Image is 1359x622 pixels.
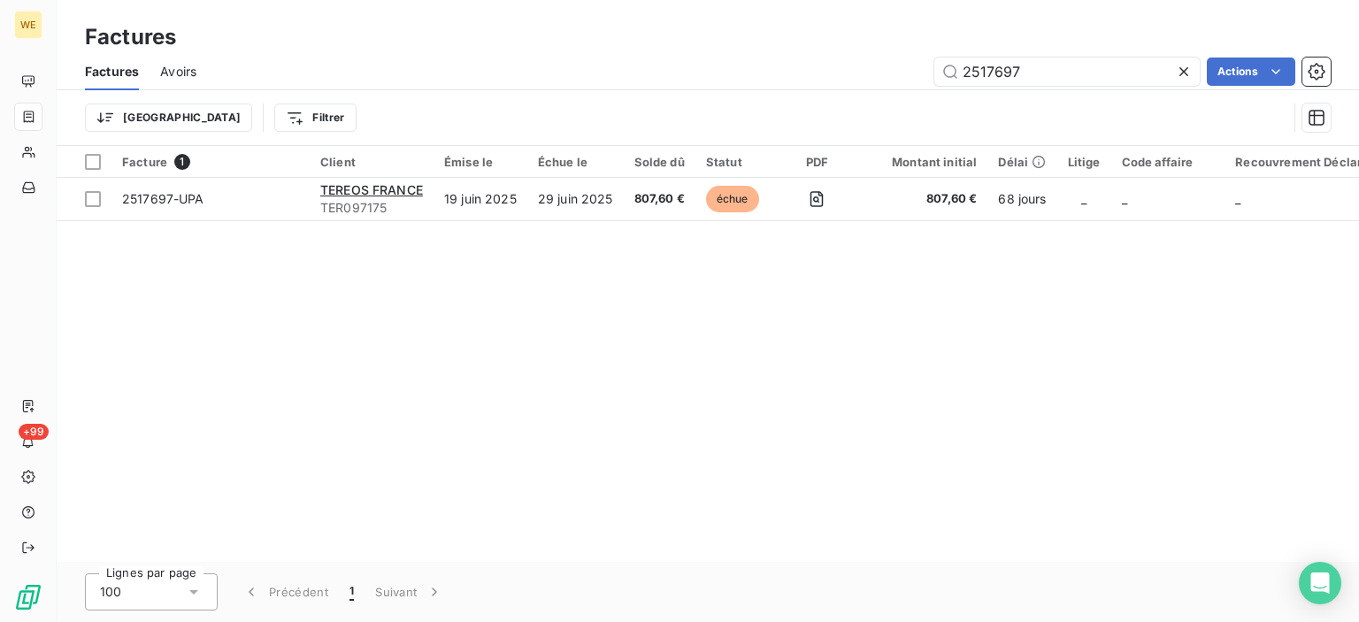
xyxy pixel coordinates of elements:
span: _ [1081,191,1086,206]
div: WE [14,11,42,39]
button: Actions [1207,58,1295,86]
td: 29 juin 2025 [527,178,624,220]
button: Filtrer [274,104,356,132]
div: Open Intercom Messenger [1299,562,1341,604]
div: Montant initial [871,155,977,169]
button: Suivant [365,573,454,610]
button: Précédent [232,573,339,610]
span: Factures [85,63,139,81]
span: 807,60 € [634,190,685,208]
button: [GEOGRAPHIC_DATA] [85,104,252,132]
div: Émise le [444,155,517,169]
td: 19 juin 2025 [434,178,527,220]
img: Logo LeanPay [14,583,42,611]
div: Litige [1068,155,1101,169]
div: Délai [998,155,1046,169]
span: 807,60 € [871,190,977,208]
div: Code affaire [1122,155,1215,169]
span: TER097175 [320,199,423,217]
span: TEREOS FRANCE [320,182,423,197]
span: Facture [122,155,167,169]
span: échue [706,186,759,212]
span: 100 [100,583,121,601]
div: PDF [785,155,849,169]
td: 68 jours [987,178,1056,220]
span: +99 [19,424,49,440]
span: _ [1122,191,1127,206]
div: Solde dû [634,155,685,169]
div: Échue le [538,155,613,169]
h3: Factures [85,21,176,53]
span: _ [1235,191,1240,206]
button: 1 [339,573,365,610]
span: 1 [174,154,190,170]
input: Rechercher [934,58,1200,86]
div: Client [320,155,423,169]
div: Statut [706,155,764,169]
span: 1 [349,583,354,601]
span: Avoirs [160,63,196,81]
span: 2517697-UPA [122,191,204,206]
